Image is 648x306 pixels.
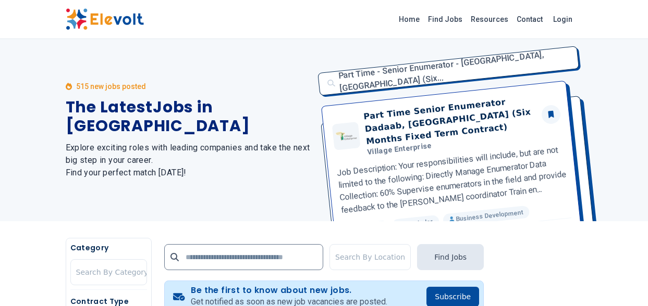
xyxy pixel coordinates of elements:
[417,244,484,270] button: Find Jobs
[70,243,147,253] h5: Category
[66,142,312,179] h2: Explore exciting roles with leading companies and take the next big step in your career. Find you...
[512,11,547,28] a: Contact
[467,11,512,28] a: Resources
[66,8,144,30] img: Elevolt
[191,285,387,296] h4: Be the first to know about new jobs.
[395,11,424,28] a: Home
[66,98,312,135] h1: The Latest Jobs in [GEOGRAPHIC_DATA]
[547,9,579,30] a: Login
[424,11,467,28] a: Find Jobs
[76,81,146,92] p: 515 new jobs posted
